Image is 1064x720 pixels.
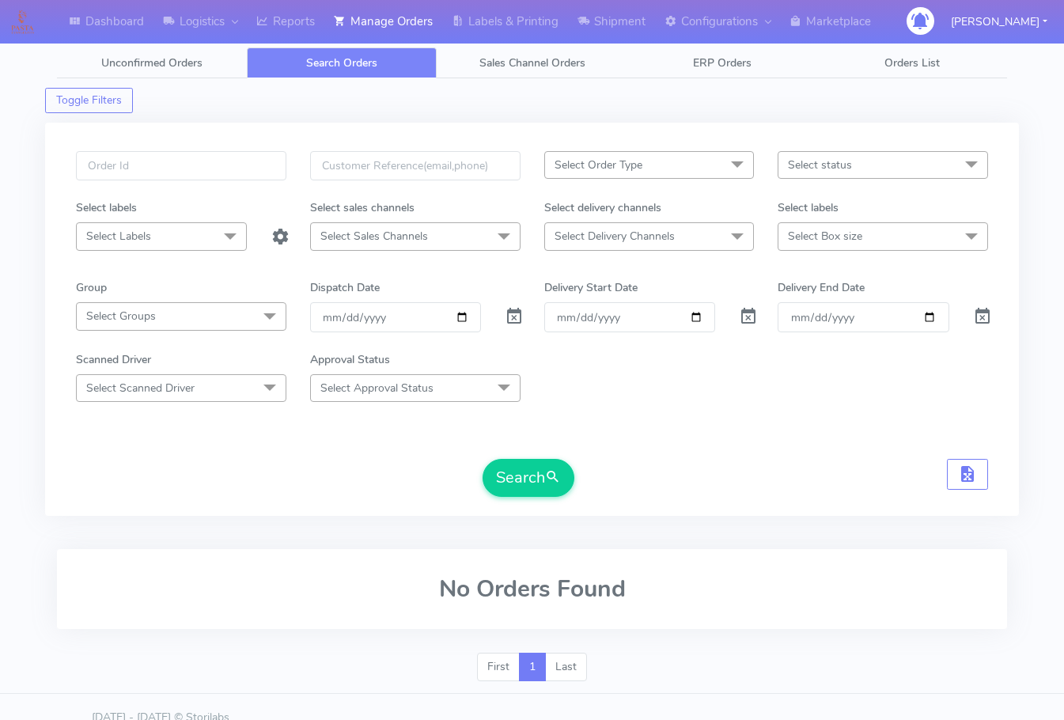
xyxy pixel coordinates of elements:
label: Select sales channels [310,199,415,216]
span: Search Orders [306,55,377,70]
span: Select status [788,157,852,172]
span: Select Labels [86,229,151,244]
h2: No Orders Found [76,576,988,602]
button: Toggle Filters [45,88,133,113]
span: Select Approval Status [320,381,434,396]
span: Orders List [884,55,940,70]
a: 1 [519,653,546,681]
span: Select Box size [788,229,862,244]
span: Select Sales Channels [320,229,428,244]
button: Search [483,459,574,497]
label: Approval Status [310,351,390,368]
label: Delivery Start Date [544,279,638,296]
label: Select labels [76,199,137,216]
label: Delivery End Date [778,279,865,296]
span: Select Order Type [555,157,642,172]
button: [PERSON_NAME] [939,6,1059,38]
label: Select delivery channels [544,199,661,216]
ul: Tabs [57,47,1007,78]
span: ERP Orders [693,55,752,70]
input: Order Id [76,151,286,180]
span: Select Groups [86,309,156,324]
label: Dispatch Date [310,279,380,296]
label: Select labels [778,199,839,216]
label: Group [76,279,107,296]
span: Select Scanned Driver [86,381,195,396]
input: Customer Reference(email,phone) [310,151,521,180]
span: Unconfirmed Orders [101,55,203,70]
span: Sales Channel Orders [479,55,585,70]
span: Select Delivery Channels [555,229,675,244]
label: Scanned Driver [76,351,151,368]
